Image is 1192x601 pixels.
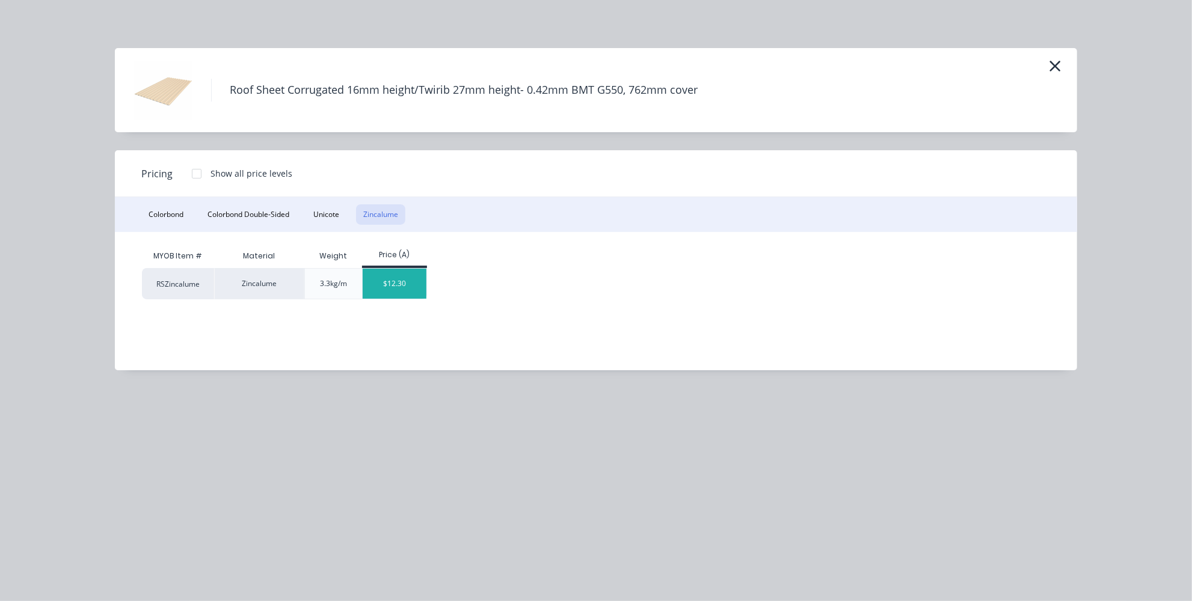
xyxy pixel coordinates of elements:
button: Zincalume [356,204,405,225]
div: Zincalume [214,268,304,299]
span: Pricing [141,166,173,181]
div: Weight [310,241,357,271]
div: Material [214,244,304,268]
div: RSZincalume [142,268,214,299]
div: 3.3kg/m [320,278,347,289]
div: Price (A) [362,249,428,260]
button: Colorbond Double-Sided [200,204,296,225]
div: MYOB Item # [142,244,214,268]
button: Colorbond [141,204,191,225]
div: $12.30 [363,269,427,299]
div: Show all price levels [210,167,292,180]
button: Unicote [306,204,346,225]
img: Roof Sheet Corrugated 16mm height/Twirib 27mm height- 0.42mm BMT G550, 762mm cover [133,60,193,120]
h4: Roof Sheet Corrugated 16mm height/Twirib 27mm height- 0.42mm BMT G550, 762mm cover [211,79,716,102]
